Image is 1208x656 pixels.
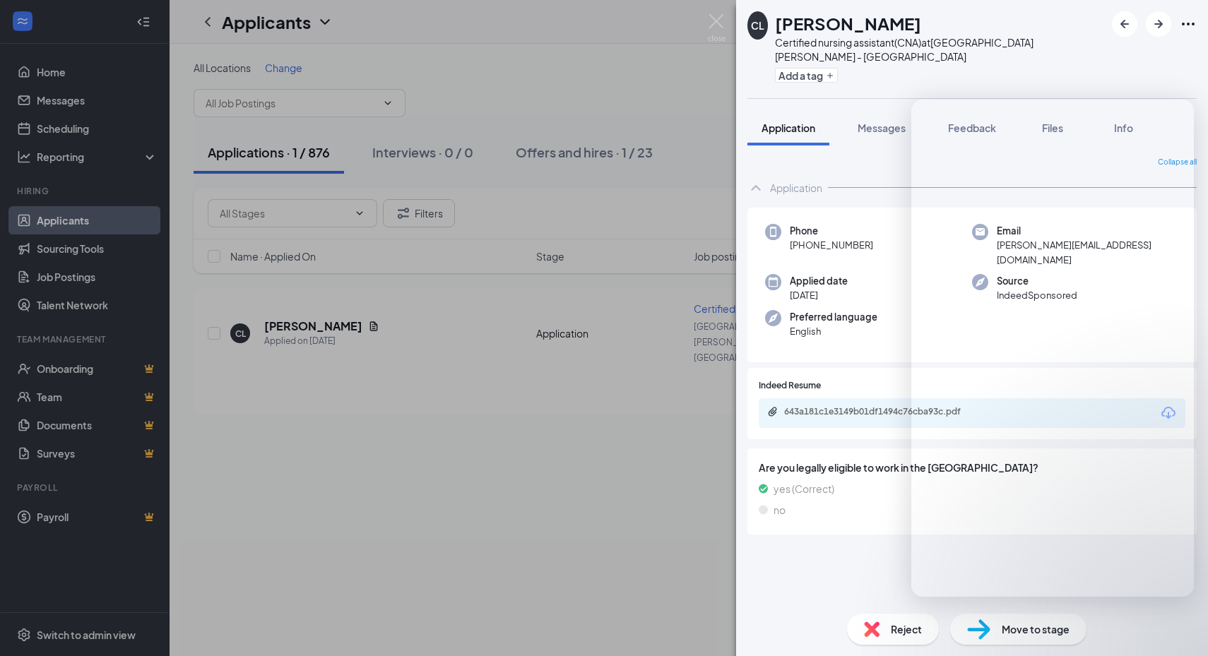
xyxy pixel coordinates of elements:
button: ArrowRight [1146,11,1171,37]
svg: ArrowLeftNew [1116,16,1133,32]
div: Certified nursing assistant(CNA) at [GEOGRAPHIC_DATA][PERSON_NAME] - [GEOGRAPHIC_DATA] [775,35,1105,64]
iframe: Intercom live chat [911,100,1194,597]
span: Messages [858,121,906,134]
div: Application [770,181,822,195]
span: Reject [891,621,922,637]
button: ArrowLeftNew [1112,11,1137,37]
span: Preferred language [790,310,877,324]
span: no [774,502,786,518]
span: Are you legally eligible to work in the [GEOGRAPHIC_DATA]? [759,460,1185,475]
div: CL [751,18,764,32]
svg: ArrowRight [1150,16,1167,32]
a: Paperclip643a181c1e3149b01df1494c76cba93c.pdf [767,406,996,419]
div: 643a181c1e3149b01df1494c76cba93c.pdf [784,406,982,417]
svg: ChevronUp [747,179,764,196]
h1: [PERSON_NAME] [775,11,921,35]
svg: Paperclip [767,406,778,417]
svg: Plus [826,71,834,80]
span: Phone [790,224,873,238]
span: Move to stage [1002,621,1070,637]
button: PlusAdd a tag [775,68,838,83]
span: [PHONE_NUMBER] [790,238,873,252]
svg: Ellipses [1180,16,1197,32]
span: [DATE] [790,288,848,302]
span: yes (Correct) [774,481,834,496]
span: English [790,324,877,338]
span: Applied date [790,274,848,288]
span: Application [762,121,815,134]
iframe: Intercom live chat [1160,608,1194,642]
span: Indeed Resume [759,379,821,393]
